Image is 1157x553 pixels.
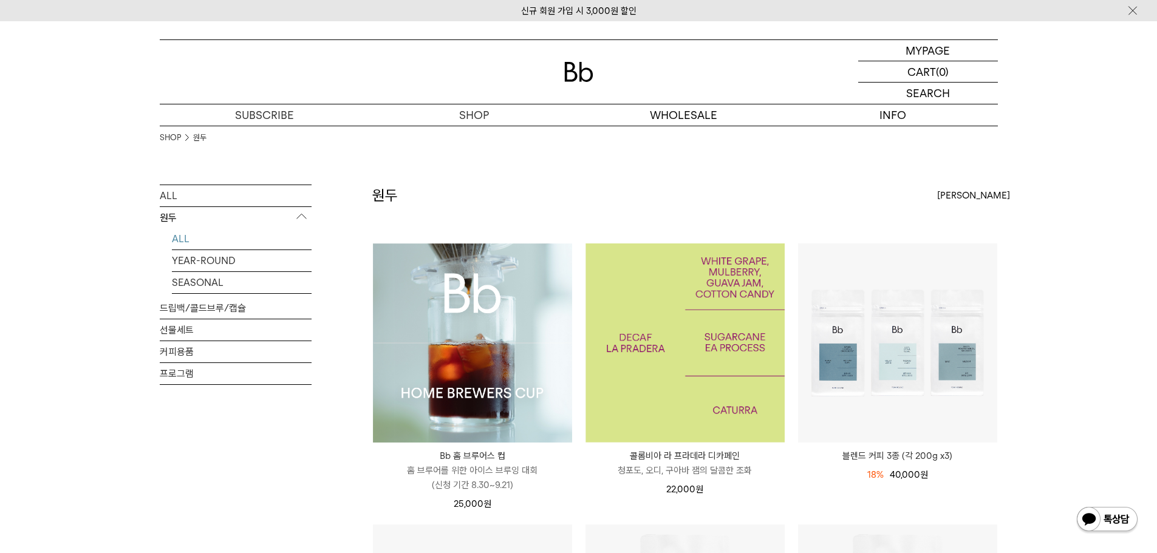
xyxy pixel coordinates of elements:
[373,449,572,463] p: Bb 홈 브루어스 컵
[920,469,928,480] span: 원
[160,185,312,206] a: ALL
[160,104,369,126] a: SUBSCRIBE
[1076,506,1139,535] img: 카카오톡 채널 1:1 채팅 버튼
[564,62,593,82] img: 로고
[160,207,312,229] p: 원두
[788,104,998,126] p: INFO
[160,132,181,144] a: SHOP
[373,449,572,492] a: Bb 홈 브루어스 컵 홈 브루어를 위한 아이스 브루잉 대회(신청 기간 8.30~9.21)
[936,61,949,82] p: (0)
[483,498,491,509] span: 원
[907,61,936,82] p: CART
[160,363,312,384] a: 프로그램
[373,463,572,492] p: 홈 브루어를 위한 아이스 브루잉 대회 (신청 기간 8.30~9.21)
[937,188,1010,203] span: [PERSON_NAME]
[172,272,312,293] a: SEASONAL
[160,319,312,341] a: 선물세트
[666,484,703,495] span: 22,000
[521,5,637,16] a: 신규 회원 가입 시 3,000원 할인
[579,104,788,126] p: WHOLESALE
[160,297,312,319] a: 드립백/콜드브루/캡슐
[373,243,572,443] img: Bb 홈 브루어스 컵
[172,250,312,271] a: YEAR-ROUND
[695,484,703,495] span: 원
[906,40,950,61] p: MYPAGE
[585,449,785,478] a: 콜롬비아 라 프라데라 디카페인 청포도, 오디, 구아바 잼의 달콤한 조화
[369,104,579,126] a: SHOP
[890,469,928,480] span: 40,000
[585,449,785,463] p: 콜롬비아 라 프라데라 디카페인
[867,467,884,482] div: 18%
[858,40,998,61] a: MYPAGE
[585,243,785,443] img: 1000001187_add2_054.jpg
[798,449,997,463] a: 블렌드 커피 3종 (각 200g x3)
[585,463,785,478] p: 청포도, 오디, 구아바 잼의 달콤한 조화
[585,243,785,443] a: 콜롬비아 라 프라데라 디카페인
[798,243,997,443] img: 블렌드 커피 3종 (각 200g x3)
[372,185,398,206] h2: 원두
[160,341,312,362] a: 커피용품
[858,61,998,83] a: CART (0)
[454,498,491,509] span: 25,000
[172,228,312,249] a: ALL
[193,132,206,144] a: 원두
[906,83,950,104] p: SEARCH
